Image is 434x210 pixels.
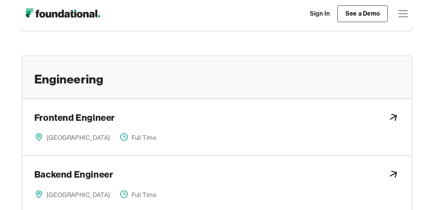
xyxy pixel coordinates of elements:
[337,5,388,22] a: See a Demo
[34,168,113,183] h3: Backend Engineer
[34,111,115,127] h3: Frontend Engineer
[394,5,412,23] div: menu
[132,133,156,143] div: Full Time
[47,133,110,143] div: [GEOGRAPHIC_DATA]
[22,99,412,156] a: career item link
[47,190,110,200] div: [GEOGRAPHIC_DATA]
[396,173,434,210] iframe: Chat Widget
[34,71,103,87] h2: Engineering
[22,6,104,21] img: Foundational Logo
[132,190,156,200] div: Full Time
[302,6,337,22] a: Sign In
[22,6,104,21] a: home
